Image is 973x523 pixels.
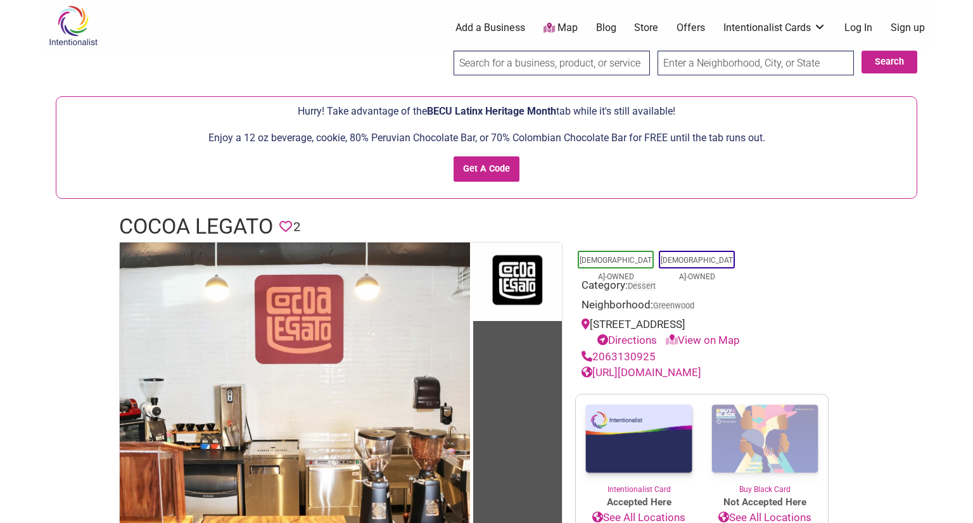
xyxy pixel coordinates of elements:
[844,21,872,35] a: Log In
[634,21,658,35] a: Store
[544,21,578,35] a: Map
[63,130,910,146] p: Enjoy a 12 oz beverage, cookie, 80% Peruvian Chocolate Bar, or 70% Colombian Chocolate Bar for FR...
[582,366,701,379] a: [URL][DOMAIN_NAME]
[119,211,273,242] h1: Cocoa Legato
[576,394,702,484] img: Intentionalist Card
[454,156,520,182] input: Get A Code
[628,281,656,291] a: Dessert
[862,51,917,73] button: Search
[582,317,822,349] div: [STREET_ADDRESS]
[582,277,822,297] div: Category:
[576,495,702,510] span: Accepted Here
[455,21,525,35] a: Add a Business
[582,297,822,317] div: Neighborhood:
[454,51,650,75] input: Search for a business, product, or service
[63,103,910,120] p: Hurry! Take advantage of the tab while it's still available!
[702,394,828,484] img: Buy Black Card
[597,334,657,346] a: Directions
[653,302,694,310] span: Greenwood
[576,394,702,495] a: Intentionalist Card
[43,5,103,46] img: Intentionalist
[666,334,740,346] a: View on Map
[293,217,300,237] span: 2
[891,21,925,35] a: Sign up
[580,256,652,281] a: [DEMOGRAPHIC_DATA]-Owned
[702,394,828,496] a: Buy Black Card
[661,256,733,281] a: [DEMOGRAPHIC_DATA]-Owned
[723,21,826,35] a: Intentionalist Cards
[582,350,656,363] a: 2063130925
[427,105,556,117] span: BECU Latinx Heritage Month
[596,21,616,35] a: Blog
[658,51,854,75] input: Enter a Neighborhood, City, or State
[702,495,828,510] span: Not Accepted Here
[677,21,705,35] a: Offers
